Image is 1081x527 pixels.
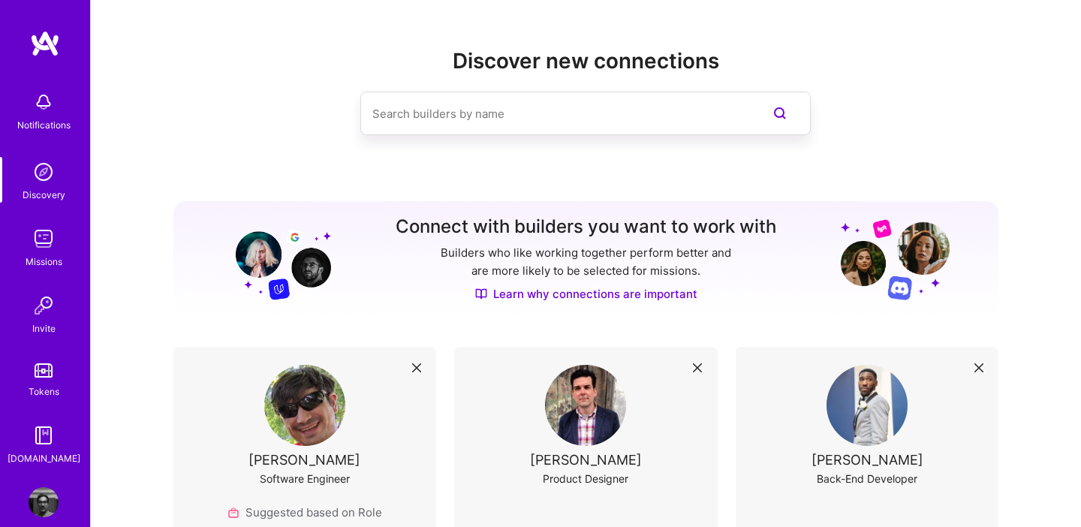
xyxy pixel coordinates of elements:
[817,471,917,486] div: Back-End Developer
[260,471,350,486] div: Software Engineer
[841,218,950,300] img: Grow your network
[827,365,908,446] img: User Avatar
[23,187,65,203] div: Discovery
[8,450,80,466] div: [DOMAIN_NAME]
[693,363,702,372] i: icon Close
[35,363,53,378] img: tokens
[227,507,239,519] img: Role icon
[475,286,697,302] a: Learn why connections are important
[974,363,983,372] i: icon Close
[29,384,59,399] div: Tokens
[412,363,421,372] i: icon Close
[29,291,59,321] img: Invite
[545,365,626,446] img: User Avatar
[32,321,56,336] div: Invite
[530,452,642,468] div: [PERSON_NAME]
[264,365,345,446] img: User Avatar
[475,288,487,300] img: Discover
[26,254,62,270] div: Missions
[438,244,734,280] p: Builders who like working together perform better and are more likely to be selected for missions.
[372,95,739,133] input: Search builders by name
[17,117,71,133] div: Notifications
[771,104,789,122] i: icon SearchPurple
[543,471,628,486] div: Product Designer
[29,87,59,117] img: bell
[248,452,360,468] div: [PERSON_NAME]
[30,30,60,57] img: logo
[812,452,923,468] div: [PERSON_NAME]
[396,216,776,238] h3: Connect with builders you want to work with
[173,49,999,74] h2: Discover new connections
[222,218,331,300] img: Grow your network
[227,504,382,520] div: Suggested based on Role
[29,487,59,517] img: User Avatar
[29,157,59,187] img: discovery
[29,224,59,254] img: teamwork
[29,420,59,450] img: guide book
